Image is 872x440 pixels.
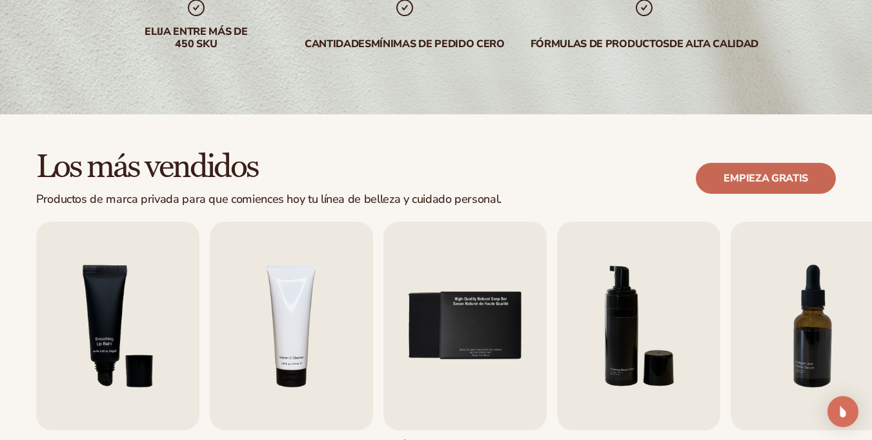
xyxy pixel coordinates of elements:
[696,163,836,194] a: Empieza gratis
[175,37,217,51] font: 450 SKU
[531,37,669,51] font: Fórmulas de productos
[36,147,258,187] font: Los más vendidos
[724,171,808,185] font: Empieza gratis
[827,396,858,427] div: Open Intercom Messenger
[36,191,502,207] font: Productos de marca privada para que comiences hoy tu línea de belleza y cuidado personal.
[669,37,758,51] font: de alta calidad
[145,25,247,39] font: Elija entre más de
[371,37,505,51] font: mínimas de pedido cero
[305,37,371,51] font: Cantidades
